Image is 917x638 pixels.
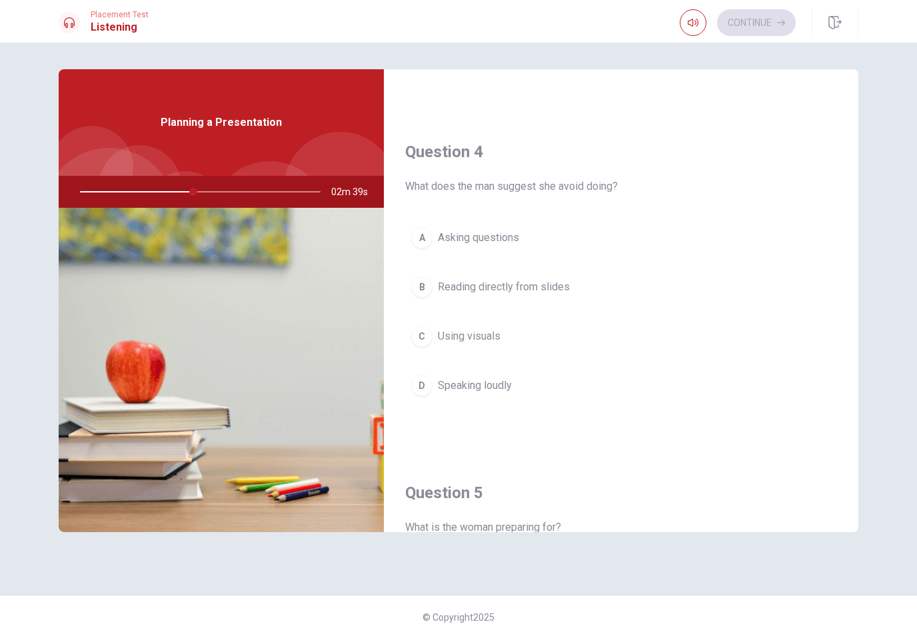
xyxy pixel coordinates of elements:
span: 02m 39s [331,176,379,208]
h4: Question 5 [405,482,837,503]
span: Asking questions [438,230,519,246]
span: © Copyright 2025 [423,612,494,623]
button: CUsing visuals [405,320,837,353]
span: What is the woman preparing for? [405,519,837,535]
div: D [411,375,433,396]
div: A [411,227,433,248]
div: C [411,326,433,347]
span: Using visuals [438,328,500,344]
span: What does the man suggest she avoid doing? [405,178,837,194]
span: Speaking loudly [438,378,512,394]
img: Planning a Presentation [59,208,384,532]
span: Reading directly from slides [438,279,570,295]
span: Planning a Presentation [161,115,282,131]
span: Placement Test [91,10,149,19]
button: BReading directly from slides [405,270,837,304]
div: B [411,276,433,298]
h1: Listening [91,19,149,35]
button: DSpeaking loudly [405,369,837,402]
h4: Question 4 [405,141,837,162]
button: AAsking questions [405,221,837,254]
